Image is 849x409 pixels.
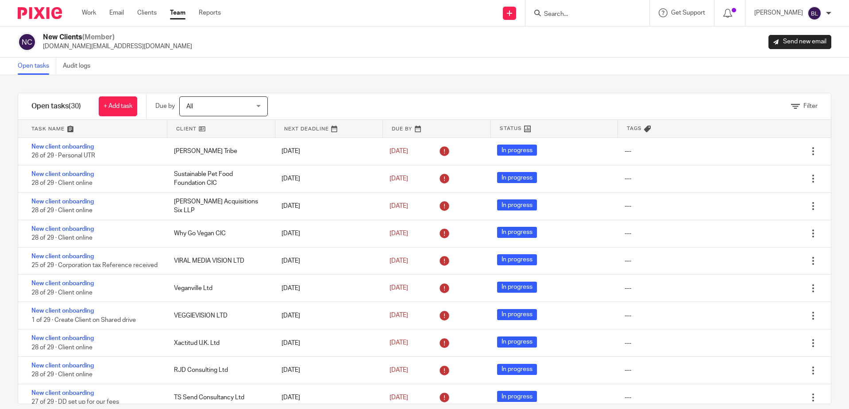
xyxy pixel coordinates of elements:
span: Get Support [671,10,705,16]
span: 27 of 29 · DD set up for our fees [31,399,119,405]
div: [DATE] [273,170,380,187]
div: Veganville Ltd [165,279,273,297]
div: Sustainable Pet Food Foundation CIC [165,165,273,192]
span: Filter [803,103,818,109]
div: --- [625,311,631,320]
span: All [186,103,193,110]
span: 25 of 29 · Corporation tax Reference received [31,262,158,268]
div: --- [625,256,631,265]
span: 28 of 29 · Client online [31,290,93,296]
span: 28 of 29 · Client online [31,235,93,241]
a: Clients [137,8,157,17]
h1: Open tasks [31,102,81,111]
span: In progress [497,391,537,402]
span: [DATE] [390,176,408,182]
span: [DATE] [390,203,408,209]
a: Work [82,8,96,17]
a: Audit logs [63,57,97,75]
a: New client onboarding [31,390,94,396]
a: Reports [199,8,221,17]
img: Pixie [18,7,62,19]
span: 1 of 29 · Create Client on Shared drive [31,317,136,323]
div: TS Send Consultancy Ltd [165,389,273,406]
span: In progress [497,172,537,183]
p: [PERSON_NAME] [754,8,803,17]
a: New client onboarding [31,280,94,287]
span: [DATE] [390,230,408,237]
span: [DATE] [390,394,408,401]
a: Open tasks [18,57,56,75]
a: New client onboarding [31,199,94,205]
span: Status [500,125,522,132]
div: --- [625,339,631,348]
span: 28 of 29 · Client online [31,180,93,186]
span: Tags [627,125,642,132]
div: RJD Consulting Ltd [165,361,273,379]
span: In progress [497,282,537,293]
div: VIRAL MEDIA VISION LTD [165,252,273,270]
div: [DATE] [273,252,380,270]
div: --- [625,174,631,183]
span: 28 of 29 · Client online [31,372,93,378]
div: --- [625,393,631,402]
a: New client onboarding [31,253,94,260]
div: --- [625,229,631,238]
span: In progress [497,199,537,210]
span: 28 of 29 · Client online [31,344,93,351]
div: --- [625,147,631,156]
span: In progress [497,364,537,375]
img: svg%3E [807,6,822,20]
div: VEGGIEVISION LTD [165,307,273,325]
img: svg%3E [18,33,36,51]
span: (30) [69,103,81,110]
div: --- [625,366,631,375]
div: [DATE] [273,279,380,297]
div: [DATE] [273,142,380,160]
div: [DATE] [273,307,380,325]
div: [DATE] [273,334,380,352]
span: [DATE] [390,340,408,346]
p: [DOMAIN_NAME][EMAIL_ADDRESS][DOMAIN_NAME] [43,42,192,51]
span: In progress [497,254,537,265]
span: In progress [497,309,537,320]
div: --- [625,284,631,293]
span: In progress [497,227,537,238]
a: New client onboarding [31,226,94,232]
a: Team [170,8,185,17]
input: Search [543,11,623,19]
span: [DATE] [390,367,408,373]
a: Send new email [768,35,831,49]
p: Due by [155,102,175,111]
div: Xactitud U.K. Ltd [165,334,273,352]
span: [DATE] [390,148,408,154]
span: [DATE] [390,285,408,291]
div: Why Go Vegan CIC [165,225,273,242]
a: + Add task [99,96,137,116]
div: [PERSON_NAME] Acquisitions Six LLP [165,193,273,220]
span: In progress [497,336,537,348]
a: New client onboarding [31,144,94,150]
span: [DATE] [390,258,408,264]
div: --- [625,202,631,210]
div: [DATE] [273,361,380,379]
span: 26 of 29 · Personal UTR [31,153,95,159]
a: Email [109,8,124,17]
a: New client onboarding [31,171,94,177]
a: New client onboarding [31,335,94,341]
span: In progress [497,145,537,156]
a: New client onboarding [31,363,94,369]
div: [DATE] [273,197,380,215]
span: (Member) [82,34,115,41]
h2: New Clients [43,33,192,42]
a: New client onboarding [31,308,94,314]
div: [PERSON_NAME] Tribe [165,142,273,160]
div: [DATE] [273,225,380,242]
span: 28 of 29 · Client online [31,207,93,214]
div: [DATE] [273,389,380,406]
span: [DATE] [390,313,408,319]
